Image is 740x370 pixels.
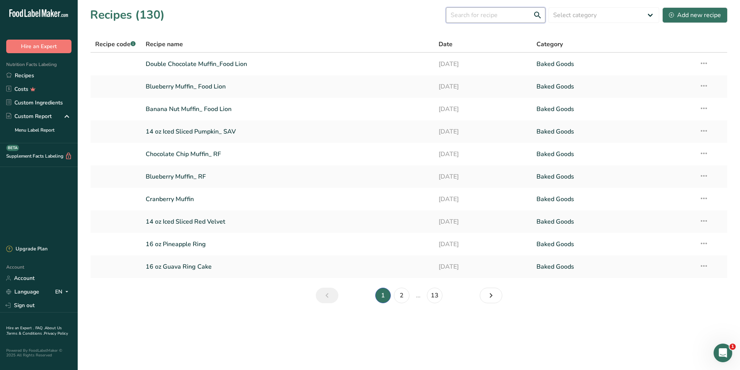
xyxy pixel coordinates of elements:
[7,331,44,336] a: Terms & Conditions .
[44,331,68,336] a: Privacy Policy
[146,123,430,140] a: 14 oz Iced Sliced Pumpkin_ SAV
[95,40,136,49] span: Recipe code
[439,123,527,140] a: [DATE]
[6,325,34,331] a: Hire an Expert .
[662,7,728,23] button: Add new recipe
[55,287,71,297] div: EN
[146,101,430,117] a: Banana Nut Muffin_ Food Lion
[439,259,527,275] a: [DATE]
[536,40,563,49] span: Category
[6,245,47,253] div: Upgrade Plan
[439,146,527,162] a: [DATE]
[35,325,45,331] a: FAQ .
[439,56,527,72] a: [DATE]
[146,56,430,72] a: Double Chocolate Muffin_Food Lion
[6,40,71,53] button: Hire an Expert
[536,214,690,230] a: Baked Goods
[669,10,721,20] div: Add new recipe
[536,78,690,95] a: Baked Goods
[536,168,690,185] a: Baked Goods
[714,344,732,362] iframe: Intercom live chat
[427,288,442,303] a: Page 13.
[480,288,502,303] a: Next page
[146,168,430,185] a: Blueberry Muffin_ RF
[439,101,527,117] a: [DATE]
[730,344,736,350] span: 1
[439,214,527,230] a: [DATE]
[439,78,527,95] a: [DATE]
[446,7,545,23] input: Search for recipe
[536,236,690,252] a: Baked Goods
[536,123,690,140] a: Baked Goods
[146,40,183,49] span: Recipe name
[146,78,430,95] a: Blueberry Muffin_ Food Lion
[146,191,430,207] a: Cranberry Muffin
[146,146,430,162] a: Chocolate Chip Muffin_ RF
[6,112,52,120] div: Custom Report
[394,288,409,303] a: Page 2.
[6,285,39,299] a: Language
[90,6,165,24] h1: Recipes (130)
[6,145,19,151] div: BETA
[146,214,430,230] a: 14 oz Iced Sliced Red Velvet
[6,325,62,336] a: About Us .
[146,236,430,252] a: 16 oz Pineapple Ring
[536,56,690,72] a: Baked Goods
[536,146,690,162] a: Baked Goods
[439,40,453,49] span: Date
[536,101,690,117] a: Baked Goods
[6,348,71,358] div: Powered By FoodLabelMaker © 2025 All Rights Reserved
[439,236,527,252] a: [DATE]
[146,259,430,275] a: 16 oz Guava Ring Cake
[316,288,338,303] a: Previous page
[536,191,690,207] a: Baked Goods
[439,168,527,185] a: [DATE]
[439,191,527,207] a: [DATE]
[536,259,690,275] a: Baked Goods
